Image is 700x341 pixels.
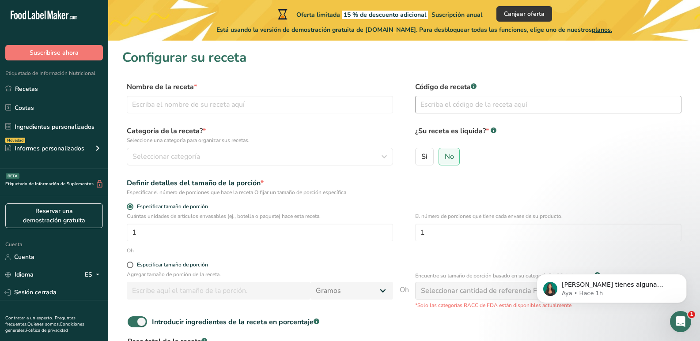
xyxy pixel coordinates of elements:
font: Costas [15,104,34,112]
font: Nombre de la receta [127,82,194,92]
font: Seleccionar cantidad de referencia FDA [421,286,548,296]
input: Escriba el nombre de su receta aquí [127,96,393,113]
font: Especificar el número de porciones que hace la receta O fijar un tamaño de porción específica [127,189,346,196]
font: Cuenta [5,241,22,248]
font: Ingredientes personalizados [15,123,95,131]
button: Seleccionar categoría [127,148,393,165]
font: Etiquetado de Información Nutricional [5,70,95,77]
font: Cuenta [14,253,34,261]
font: Etiquetado de Información de Suplementos [5,181,94,187]
font: No [445,152,454,161]
a: Preguntas frecuentes. [5,315,76,327]
font: Cuántas unidades de artículos envasables (ej., botella o paquete) hace esta receta. [127,213,321,220]
a: Reservar una demostración gratuita [5,203,103,228]
font: Categoría de la receta? [127,126,203,136]
input: Escribe aquí el tamaño de la porción. [127,282,310,300]
iframe: Mensaje de notificaciones del intercomunicador [523,255,700,317]
font: Seleccionar categoría [132,152,200,161]
font: 1 [690,311,693,317]
font: Suscribirse ahora [30,49,79,57]
button: Canjear oferta [496,6,552,22]
font: Sesión cerrada [14,288,57,296]
a: Contratar a un experto. [5,315,53,321]
font: Recetas [15,85,38,93]
font: 15 % de descuento adicional [344,11,426,19]
font: Reservar una demostración gratuita [23,207,85,225]
font: Novedad [7,138,23,143]
font: Está usando la versión de demostración gratuita de [DOMAIN_NAME]. Para desbloquear todas las func... [216,26,592,34]
font: Introducir ingredientes de la receta en porcentaje [152,317,314,327]
font: Idioma [15,270,34,279]
font: Encuentre su tamaño de porción basado en su categoría RACC de la receta. [415,272,593,279]
button: Suscribirse ahora [5,45,103,60]
font: planos. [592,26,612,34]
font: Canjear oferta [504,10,545,18]
font: *Solo las categorías RACC de FDA están disponibles actualmente [415,302,571,309]
font: Oferta limitada [296,11,340,19]
font: Informes personalizados [15,144,84,153]
font: Especificar tamaño de porción [137,203,208,210]
iframe: Chat en vivo de Intercom [670,311,691,332]
font: Configurar su receta [122,49,246,67]
font: BETA [8,173,18,179]
font: ¿Su receta es líquida? [415,126,486,136]
font: Oh [127,247,134,254]
font: Agregar tamaño de porción de la receta. [127,271,221,278]
font: Suscripción anual [431,11,482,19]
font: ES [85,270,92,279]
font: El número de porciones que tiene cada envase de su producto. [415,213,563,220]
font: Seleccione una categoría para organizar sus recetas. [127,137,250,144]
font: Código de receta [415,82,471,92]
a: Condiciones generales. [5,321,84,334]
font: Si [421,152,428,161]
font: Especificar tamaño de porción [137,261,208,268]
font: Definir detalles del tamaño de la porción [127,178,261,188]
a: Política de privacidad [26,327,68,334]
a: Quiénes somos. [27,321,60,327]
input: Escriba el código de la receta aquí [415,96,681,113]
font: Oh [400,285,409,295]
